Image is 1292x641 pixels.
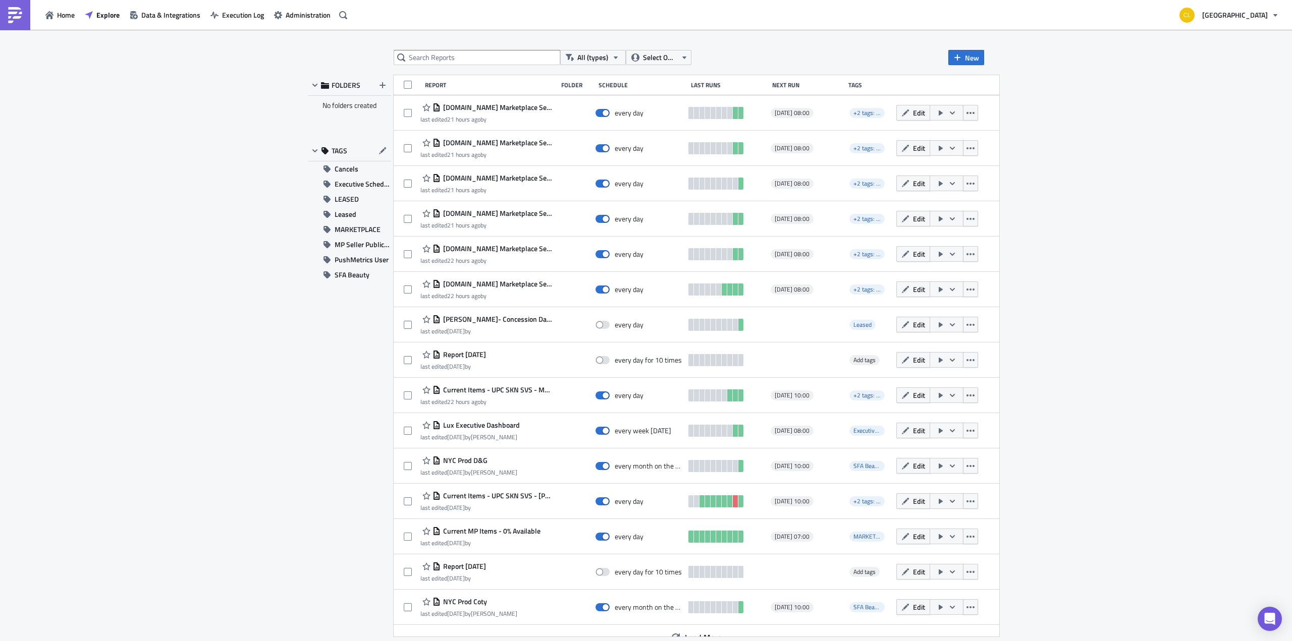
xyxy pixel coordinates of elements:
div: last edited by [420,257,553,264]
span: Edit [913,143,925,153]
span: [DATE] 10:00 [775,391,810,399]
a: Administration [269,7,336,23]
div: Folder [561,81,594,89]
div: last edited by [PERSON_NAME] [420,610,517,617]
span: NYC Prod Coty [441,597,487,606]
span: Current Items - UPC SKN SVS - Maje [441,385,553,394]
span: Edit [913,107,925,118]
button: Explore [80,7,125,23]
time: 2025-10-07T14:58:15Z [447,503,465,512]
span: SFA Beauty [849,461,885,471]
div: last edited by [420,539,541,547]
span: MP Seller Publications [335,237,391,252]
div: Last Runs [691,81,767,89]
span: Report 2025-10-07 [441,350,486,359]
span: Add tags [853,355,876,365]
button: Edit [896,493,930,509]
button: Edit [896,176,930,191]
span: [DATE] 10:00 [775,603,810,611]
button: Execution Log [205,7,269,23]
button: New [948,50,984,65]
div: every month on the 6th [615,603,683,612]
span: +2 tags: MARKETPLACE, MP Seller Publications [849,284,885,295]
button: Edit [896,246,930,262]
span: +2 tags: MARKETPLACE, MP Seller Publications [853,390,976,400]
span: [DATE] 08:00 [775,144,810,152]
div: last edited by [420,363,486,370]
div: every day [615,179,643,188]
span: +2 tags: MARKETPLACE, MP Seller Publications [853,284,976,294]
div: Next Run [772,81,843,89]
span: +2 tags: MARKETPLACE, MP Seller Publications [853,249,976,259]
span: Execution Log [222,10,264,20]
span: [DATE] 08:00 [775,427,810,435]
time: 2025-10-07T11:29:40Z [447,362,465,371]
div: last edited by [420,398,553,405]
div: last edited by [PERSON_NAME] [420,433,520,441]
span: Home [57,10,75,20]
span: Saks.com Marketplace Seller Inventory Snapshot - VALENTINO [441,103,553,112]
span: [DATE] 08:00 [775,109,810,117]
button: MP Seller Publications [308,237,391,252]
time: 2025-10-03T17:47:56Z [447,468,465,477]
button: Edit [896,529,930,544]
span: +2 tags: MARKETPLACE, MP Seller Publications [849,249,885,259]
span: Leased [335,207,356,222]
div: every day for 10 times [615,356,682,365]
button: Edit [896,423,930,438]
div: Report [425,81,556,89]
span: [DATE] 08:00 [775,180,810,188]
span: Edit [913,249,925,259]
span: Edit [913,355,925,365]
span: All (types) [577,52,608,63]
time: 2025-10-01T10:43:04Z [447,573,465,583]
button: Cancels [308,161,391,177]
div: every month on the 6th [615,461,683,471]
span: Executive Schedule [849,426,885,436]
span: Edit [913,531,925,542]
span: Report 2025-10-01 [441,562,486,571]
button: MARKETPLACE [308,222,391,237]
button: All (types) [560,50,626,65]
span: Explore [96,10,120,20]
span: Add tags [849,567,880,577]
span: +2 tags: MARKETPLACE, MP Seller Publications [849,496,885,506]
time: 2025-10-07T13:48:21Z [447,538,465,548]
span: MARKETPLACE [335,222,381,237]
div: Open Intercom Messenger [1258,607,1282,631]
span: Edit [913,425,925,436]
button: Home [40,7,80,23]
span: +2 tags: MARKETPLACE, MP Seller Publications [849,214,885,224]
time: 2025-10-07T21:27:44Z [447,291,480,301]
div: every day [615,320,643,329]
button: Leased [308,207,391,222]
span: [DATE] 08:00 [775,215,810,223]
span: PushMetrics User [335,252,389,267]
button: Edit [896,599,930,615]
img: Avatar [1178,7,1196,24]
button: LEASED [308,192,391,207]
span: Edit [913,566,925,577]
span: Data & Integrations [141,10,200,20]
time: 2025-10-07T21:53:41Z [447,185,480,195]
div: every day [615,108,643,118]
span: Current MP Items - 0% Available [441,527,541,536]
div: every day [615,391,643,400]
div: last edited by [420,574,486,582]
button: SFA Beauty [308,267,391,282]
span: Leased [853,320,872,329]
time: 2025-10-07T14:22:46Z [447,326,465,336]
button: Data & Integrations [125,7,205,23]
span: SFA Beauty [853,461,883,471]
span: Leased [849,320,876,330]
span: Current Items - UPC SKN SVS - Sandro [441,491,553,500]
div: Schedule [599,81,686,89]
span: Saks.com Marketplace Seller Inventory Snapshot - BRUNELLO CUCINELLI [441,173,553,183]
div: every week on Monday [615,426,671,435]
span: [DATE] 08:00 [775,285,810,294]
button: Executive Schedule [308,177,391,192]
input: Search Reports [394,50,560,65]
span: Select Owner [643,52,677,63]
